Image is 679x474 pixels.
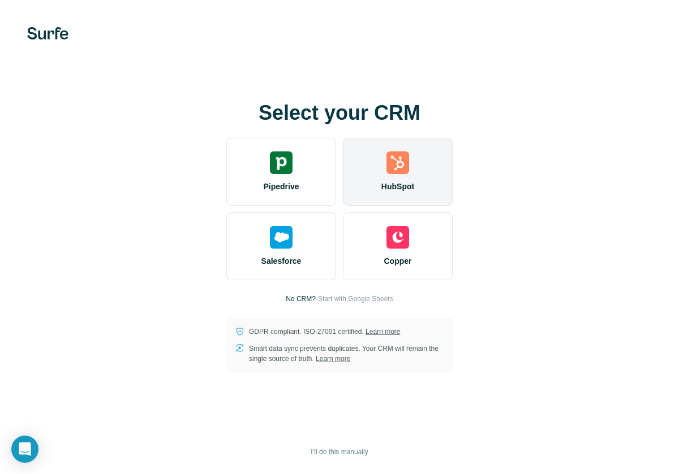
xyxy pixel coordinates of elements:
[366,328,400,336] a: Learn more
[311,447,368,457] span: I’ll do this manually
[249,327,400,337] p: GDPR compliant. ISO-27001 certified.
[384,255,412,267] span: Copper
[381,181,414,192] span: HubSpot
[316,355,350,363] a: Learn more
[386,151,409,174] img: hubspot's logo
[27,27,68,40] img: Surfe's logo
[270,151,293,174] img: pipedrive's logo
[286,294,316,304] p: No CRM?
[303,443,376,460] button: I’ll do this manually
[386,226,409,249] img: copper's logo
[249,343,444,364] p: Smart data sync prevents duplicates. Your CRM will remain the single source of truth.
[270,226,293,249] img: salesforce's logo
[226,102,453,124] h1: Select your CRM
[263,181,299,192] span: Pipedrive
[318,294,393,304] button: Start with Google Sheets
[11,436,38,463] div: Open Intercom Messenger
[261,255,302,267] span: Salesforce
